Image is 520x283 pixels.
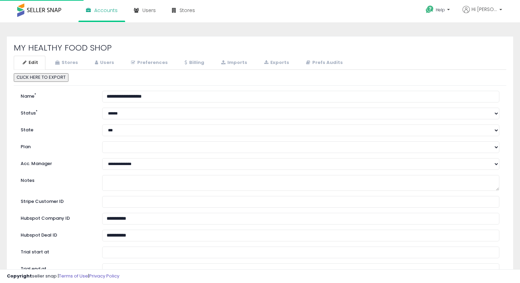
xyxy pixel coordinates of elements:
span: Stores [180,7,195,14]
span: Users [142,7,156,14]
label: Notes [15,175,97,184]
strong: Copyright [7,273,32,279]
a: Hi [PERSON_NAME] [463,6,502,21]
a: Prefs Audits [297,56,350,70]
label: State [15,124,97,133]
a: Terms of Use [59,273,88,279]
h2: MY HEALTHY FOOD SHOP [14,43,506,52]
a: Privacy Policy [89,273,119,279]
a: Edit [14,56,45,70]
label: Hubspot Deal ID [15,230,97,239]
a: Users [86,56,121,70]
div: seller snap | | [7,273,119,280]
button: CLICK HERE TO EXPORT [14,73,68,82]
label: Trial end at [15,263,97,272]
a: Billing [176,56,212,70]
label: Plan [15,141,97,150]
span: Hi [PERSON_NAME] [472,6,497,13]
label: Name [15,91,97,100]
label: Acc. Manager [15,158,97,167]
a: Imports [212,56,254,70]
a: Exports [255,56,296,70]
span: Accounts [94,7,118,14]
a: Stores [46,56,85,70]
label: Hubspot Company ID [15,213,97,222]
label: Status [15,108,97,117]
a: Preferences [122,56,175,70]
label: Trial start at [15,247,97,255]
span: Help [436,7,445,13]
label: Stripe Customer ID [15,196,97,205]
i: Get Help [425,5,434,14]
